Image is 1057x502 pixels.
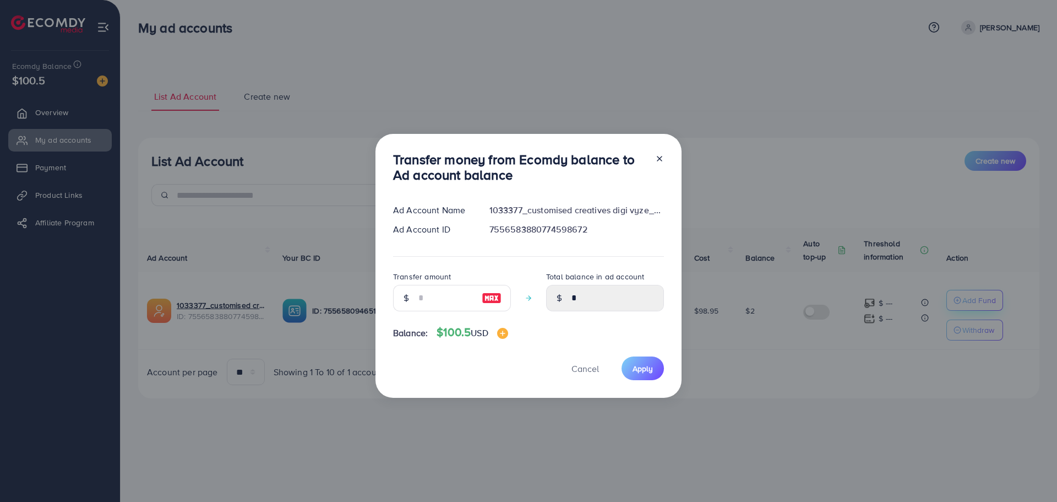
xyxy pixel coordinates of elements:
h4: $100.5 [437,326,508,339]
div: 1033377_customised creatives digi vyze_1759404336162 [481,204,673,217]
img: image [482,292,502,305]
span: Cancel [571,363,599,375]
div: Ad Account ID [384,223,481,236]
span: Balance: [393,327,428,339]
span: Apply [633,363,653,374]
span: USD [471,327,488,339]
div: Ad Account Name [384,204,481,217]
label: Total balance in ad account [546,271,644,282]
button: Cancel [558,357,613,380]
img: image [497,328,508,339]
button: Apply [622,357,664,380]
label: Transfer amount [393,271,451,282]
div: 7556583880774598672 [481,223,673,236]
h3: Transfer money from Ecomdy balance to Ad account balance [393,152,646,183]
iframe: Chat [1010,452,1049,494]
